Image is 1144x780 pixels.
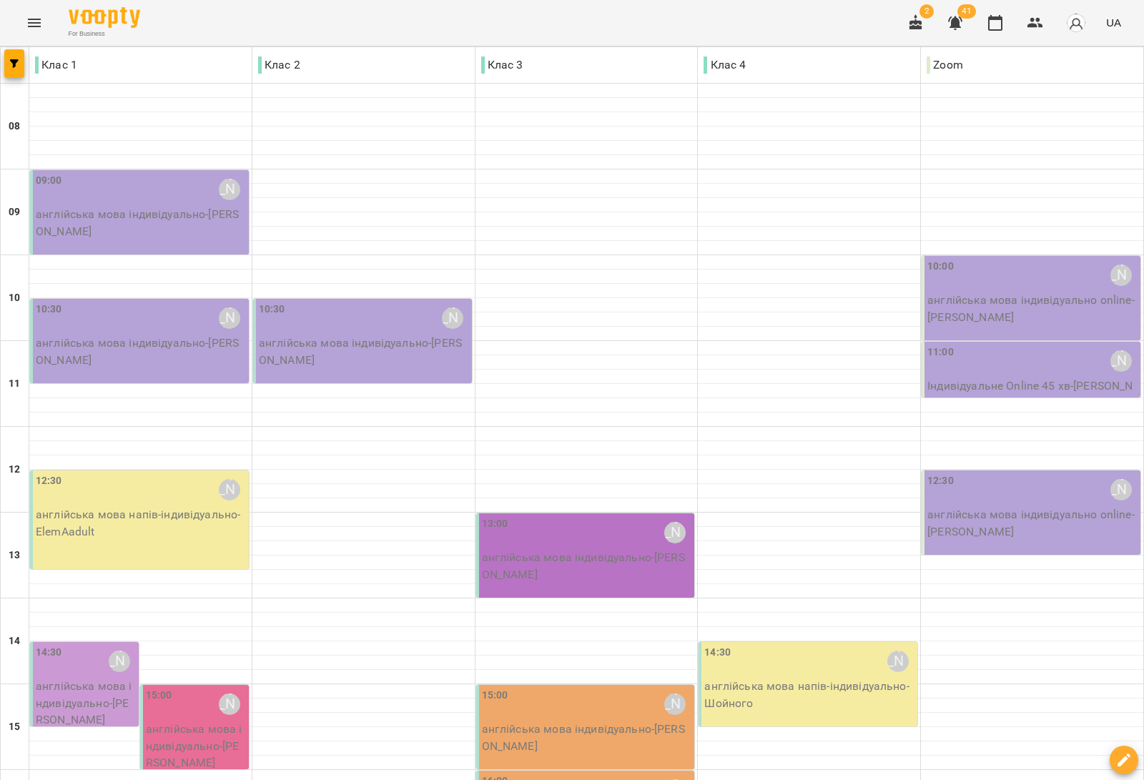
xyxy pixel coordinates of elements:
[9,633,20,649] h6: 14
[1110,350,1132,372] div: Вітковська Ірина
[146,721,246,771] p: англійська мова індивідуально - [PERSON_NAME]
[9,548,20,563] h6: 13
[17,6,51,40] button: Menu
[1110,265,1132,286] div: Гайн Анастасія
[36,302,62,317] label: 10:30
[9,290,20,306] h6: 10
[9,376,20,392] h6: 11
[887,651,909,672] div: Ольшанецька Олена
[1110,479,1132,500] div: Вітковська Ірина
[36,335,246,368] p: англійська мова індивідуально - [PERSON_NAME]
[9,119,20,134] h6: 08
[1100,9,1127,36] button: UA
[109,651,130,672] div: Ольшанецька Олена
[259,335,469,368] p: англійська мова індивідуально - [PERSON_NAME]
[704,678,914,711] p: англійська мова напів-індивідуально - Шойного
[36,206,246,240] p: англійська мова індивідуально - [PERSON_NAME]
[259,302,285,317] label: 10:30
[258,56,300,74] p: Клас 2
[146,688,172,704] label: 15:00
[957,4,976,19] span: 41
[36,173,62,189] label: 09:00
[482,549,692,583] p: англійська мова індивідуально - [PERSON_NAME]
[664,522,686,543] div: Дем'янчук Катерина
[704,645,731,661] label: 14:30
[219,479,240,500] div: Ольшанецька Олена
[1106,15,1121,30] span: UA
[927,345,954,360] label: 11:00
[219,179,240,200] div: Димитрієва Олександра
[442,307,463,329] div: Димитрієва Олександра
[9,719,20,735] h6: 15
[481,56,523,74] p: Клас 3
[664,693,686,715] div: Сарканич Мирослава
[219,307,240,329] div: Димитрієва Олександра
[1066,13,1086,33] img: avatar_s.png
[36,473,62,489] label: 12:30
[927,506,1138,540] p: англійська мова індивідуально online - [PERSON_NAME]
[482,688,508,704] label: 15:00
[927,292,1138,325] p: англійська мова індивідуально online - [PERSON_NAME]
[927,56,963,74] p: Zoom
[36,678,136,729] p: англійська мова індивідуально - [PERSON_NAME]
[69,7,140,28] img: Voopty Logo
[927,259,954,275] label: 10:00
[9,462,20,478] h6: 12
[927,377,1138,411] p: Індивідуальне Online 45 хв - [PERSON_NAME]
[482,721,692,754] p: англійська мова індивідуально - [PERSON_NAME]
[704,56,746,74] p: Клас 4
[69,29,140,39] span: For Business
[919,4,934,19] span: 2
[9,204,20,220] h6: 09
[36,645,62,661] label: 14:30
[219,693,240,715] div: Магданос Мар'яна
[927,473,954,489] label: 12:30
[482,516,508,532] label: 13:00
[35,56,77,74] p: Клас 1
[36,506,246,540] p: англійська мова напів-індивідуально - ElemAadult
